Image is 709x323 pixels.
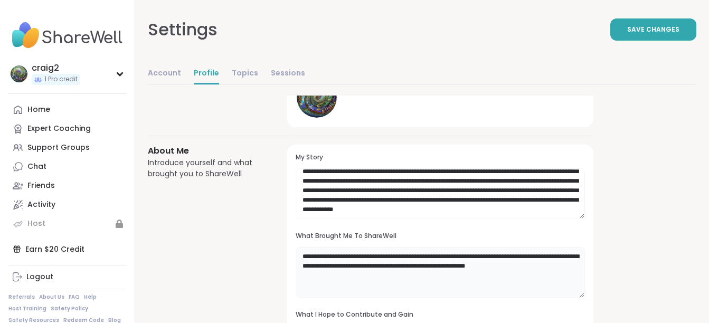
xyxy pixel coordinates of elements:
[148,157,262,179] div: Introduce yourself and what brought you to ShareWell
[296,232,585,241] h3: What Brought Me To ShareWell
[27,218,45,229] div: Host
[27,104,50,115] div: Home
[8,157,126,176] a: Chat
[8,176,126,195] a: Friends
[11,65,27,82] img: craig2
[27,180,55,191] div: Friends
[27,199,55,210] div: Activity
[8,119,126,138] a: Expert Coaching
[627,25,679,34] span: Save Changes
[296,153,585,162] h3: My Story
[27,142,90,153] div: Support Groups
[44,75,78,84] span: 1 Pro credit
[148,63,181,84] a: Account
[27,123,91,134] div: Expert Coaching
[296,310,585,319] h3: What I Hope to Contribute and Gain
[8,100,126,119] a: Home
[32,62,80,74] div: craig2
[39,293,64,301] a: About Us
[8,268,126,287] a: Logout
[610,18,696,41] button: Save Changes
[148,17,218,42] div: Settings
[84,293,97,301] a: Help
[69,293,80,301] a: FAQ
[232,63,258,84] a: Topics
[8,293,35,301] a: Referrals
[8,138,126,157] a: Support Groups
[194,63,219,84] a: Profile
[26,272,53,282] div: Logout
[27,161,46,172] div: Chat
[8,240,126,259] div: Earn $20 Credit
[271,63,305,84] a: Sessions
[8,17,126,54] img: ShareWell Nav Logo
[51,305,88,312] a: Safety Policy
[148,145,262,157] h3: About Me
[8,195,126,214] a: Activity
[8,305,46,312] a: Host Training
[8,214,126,233] a: Host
